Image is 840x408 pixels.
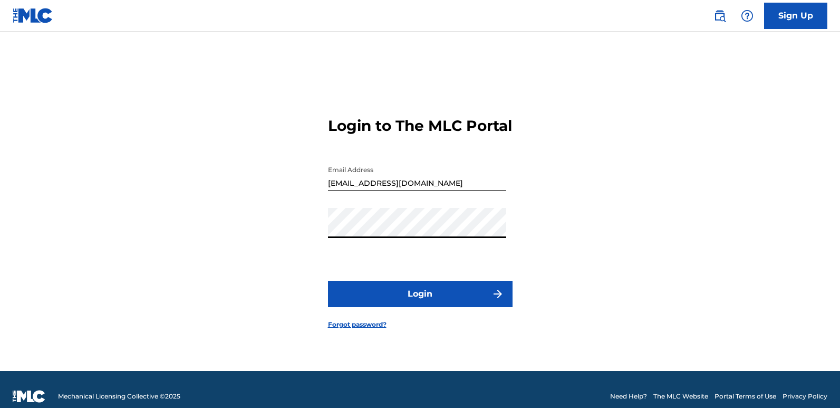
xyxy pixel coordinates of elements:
[58,392,180,401] span: Mechanical Licensing Collective © 2025
[610,392,647,401] a: Need Help?
[13,390,45,403] img: logo
[328,281,513,307] button: Login
[713,10,726,22] img: search
[491,288,504,300] img: f7272a7cc735f4ea7f67.svg
[715,392,776,401] a: Portal Terms of Use
[741,10,754,22] img: help
[709,5,730,26] a: Public Search
[328,117,512,135] h3: Login to The MLC Portal
[653,392,708,401] a: The MLC Website
[737,5,758,26] div: Help
[328,320,387,329] a: Forgot password?
[764,3,827,29] a: Sign Up
[13,8,53,23] img: MLC Logo
[783,392,827,401] a: Privacy Policy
